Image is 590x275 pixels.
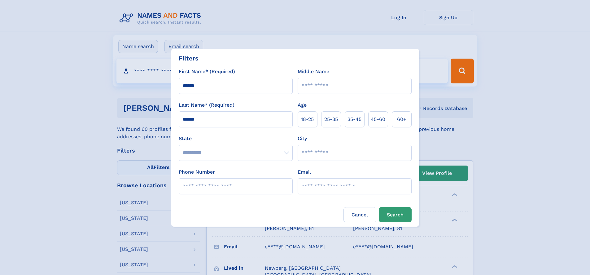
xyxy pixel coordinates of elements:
label: Middle Name [298,68,329,75]
span: 25‑35 [324,116,338,123]
label: Age [298,101,307,109]
label: City [298,135,307,142]
div: Filters [179,54,199,63]
label: Cancel [343,207,376,222]
span: 60+ [397,116,406,123]
span: 45‑60 [371,116,385,123]
span: 35‑45 [347,116,361,123]
label: Last Name* (Required) [179,101,234,109]
label: First Name* (Required) [179,68,235,75]
label: Email [298,168,311,176]
span: 18‑25 [301,116,314,123]
label: Phone Number [179,168,215,176]
label: State [179,135,293,142]
button: Search [379,207,412,222]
